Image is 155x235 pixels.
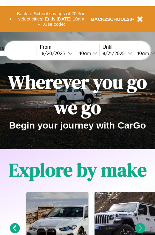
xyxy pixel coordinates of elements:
div: 8 / 21 / 2025 [103,50,128,56]
div: 10am [134,50,151,56]
b: BACK2SCHOOL20 [91,16,132,22]
div: 10am [76,50,93,56]
button: 10am [74,50,99,56]
div: 8 / 20 / 2025 [42,50,68,56]
label: From [40,44,99,50]
button: Back to School savings of 20% in select cities! Ends [DATE] 10am PT.Use code: [11,9,91,29]
h1: Explore by make [9,157,147,183]
button: 8/20/2025 [40,50,74,56]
